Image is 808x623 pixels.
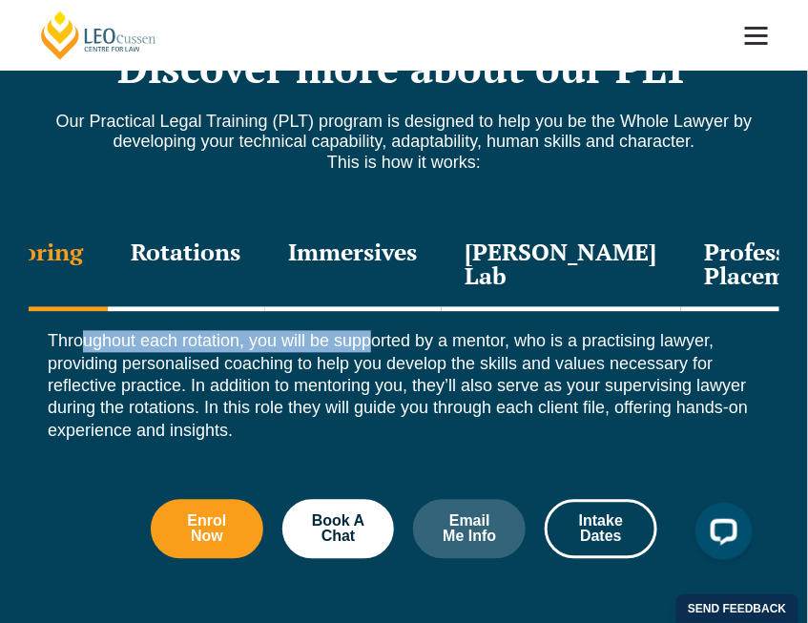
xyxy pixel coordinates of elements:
[176,514,238,545] span: Enrol Now
[442,221,681,312] div: [PERSON_NAME] Lab
[570,514,632,545] span: Intake Dates
[265,221,442,312] div: Immersives
[439,514,500,545] span: Email Me Info
[680,495,760,575] iframe: LiveChat chat widget
[151,500,263,559] a: Enrol Now
[108,221,265,312] div: Rotations
[308,514,369,545] span: Book A Chat
[29,111,779,174] p: Our Practical Legal Training (PLT) program is designed to help you be the Whole Lawyer by develop...
[282,500,395,559] a: Book A Chat
[29,44,779,92] h2: Discover more about our PLT
[413,500,526,559] a: Email Me Info
[48,331,760,443] p: Throughout each rotation, you will be supported by a mentor, who is a practising lawyer, providin...
[545,500,657,559] a: Intake Dates
[38,10,159,61] a: [PERSON_NAME] Centre for Law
